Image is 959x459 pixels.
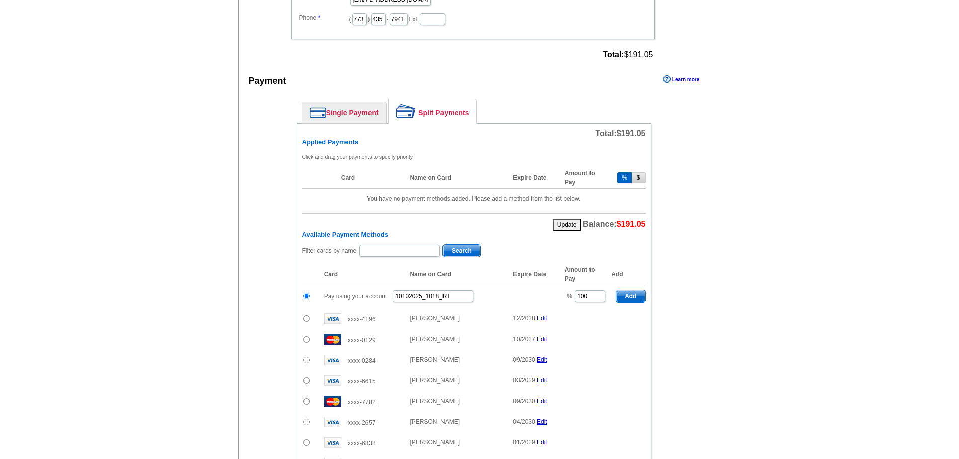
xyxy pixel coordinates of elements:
[302,138,646,146] h6: Applied Payments
[324,417,341,427] img: visa.gif
[513,336,535,343] span: 10/2027
[319,265,405,284] th: Card
[537,377,547,384] a: Edit
[302,102,386,123] a: Single Payment
[410,398,460,405] span: [PERSON_NAME]
[513,398,535,405] span: 09/2030
[348,378,376,385] span: xxxx-6615
[249,74,286,88] div: Payment
[537,356,547,363] a: Edit
[302,152,646,161] p: Click and drag your payments to specify priority
[405,265,508,284] th: Name on Card
[389,99,476,123] a: Split Payments
[616,290,645,303] button: Add
[595,129,645,138] span: Total:
[324,313,341,324] img: visa.gif
[393,290,473,302] input: PO #:
[508,167,559,189] th: Expire Date
[405,167,508,189] th: Name on Card
[410,356,460,363] span: [PERSON_NAME]
[553,219,581,231] button: Update
[603,50,653,59] span: $191.05
[348,440,376,447] span: xxxx-6838
[513,439,535,446] span: 01/2029
[663,75,699,83] a: Learn more
[302,246,357,255] label: Filter cards by name
[410,377,460,384] span: [PERSON_NAME]
[632,172,646,183] button: $
[583,220,646,228] span: Balance:
[299,13,349,22] label: Phone
[297,11,650,26] dd: ( ) - Ext.
[611,265,645,284] th: Add
[560,265,611,284] th: Amount to Pay
[508,265,559,284] th: Expire Date
[410,439,460,446] span: [PERSON_NAME]
[348,399,376,406] span: xxxx-7782
[513,377,535,384] span: 03/2029
[617,172,632,183] button: %
[603,50,624,59] strong: Total:
[410,418,460,425] span: [PERSON_NAME]
[513,418,535,425] span: 04/2030
[513,315,535,322] span: 12/2028
[537,336,547,343] a: Edit
[324,375,341,386] img: visa.gif
[537,315,547,322] a: Edit
[324,437,341,448] img: visa.gif
[348,337,376,344] span: xxxx-0129
[348,316,376,323] span: xxxx-4196
[442,244,481,257] button: Search
[617,129,646,138] span: $191.05
[348,357,376,364] span: xxxx-0284
[348,419,376,426] span: xxxx-2657
[410,336,460,343] span: [PERSON_NAME]
[336,167,405,189] th: Card
[616,290,645,302] span: Add
[513,356,535,363] span: 09/2030
[324,396,341,407] img: mast.gif
[410,315,460,322] span: [PERSON_NAME]
[560,167,611,189] th: Amount to Pay
[324,293,387,300] span: Pay using your account
[396,104,416,118] img: split-payment.png
[617,220,646,228] span: $191.05
[567,293,572,300] span: %
[537,439,547,446] a: Edit
[324,355,341,365] img: visa.gif
[537,418,547,425] a: Edit
[537,398,547,405] a: Edit
[443,245,480,257] span: Search
[302,231,646,239] h6: Available Payment Methods
[324,334,341,345] img: mast.gif
[302,188,646,208] td: You have no payment methods added. Please add a method from the list below.
[758,225,959,459] iframe: LiveChat chat widget
[310,107,326,118] img: single-payment.png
